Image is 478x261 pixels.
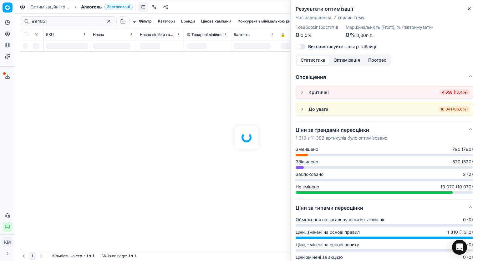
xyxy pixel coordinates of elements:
[346,25,433,29] dt: Маржинальність (Front), % (підтримувати)
[296,126,387,134] h5: Ціни за трендами переоцінки
[329,56,364,65] button: Оптимізація
[30,4,70,10] a: Оптимізаційні групи
[296,217,385,223] span: Обмеження на загальну кількість змін цін
[308,89,329,95] div: Критичні
[296,229,360,235] span: Ціни, змінені на основі правил
[296,68,473,86] button: Оповіщення
[296,254,343,260] span: Ціни змінені за акцією
[296,184,319,190] span: Не змінено
[301,33,312,38] span: 0,0%
[296,86,473,121] div: Оповіщення
[296,242,359,248] span: Ціни, змінені на основі попиту
[296,146,318,152] span: Зменшено
[364,56,390,65] button: Прогрес
[296,14,473,21] p: Час завершення : 7 хвилин тому
[296,5,473,13] h2: Результати оптимізації
[452,159,473,165] span: 520 (520)
[296,32,299,38] span: 0
[463,217,473,223] span: 0 (0)
[463,254,473,260] span: 0 (0)
[81,4,133,10] span: АлкогольЗастосовані
[440,89,470,95] span: 4 658 (13,4%)
[440,184,473,190] span: 10 070 (10 070)
[30,4,133,10] nav: breadcrumb
[297,56,329,65] button: Статистика
[296,171,323,177] span: Заблоковано
[296,146,473,199] div: Ціни за трендами переоцінки1 310 з 11 382 артикулів було оптимізовано
[296,135,387,141] p: 1 310 з 11 382 артикулів було оптимізовано
[356,33,374,38] span: 0,00п.п.
[438,106,470,112] span: 10 041 (85,6%)
[308,106,328,112] div: До уваги
[346,32,355,38] span: 0%
[296,121,473,146] button: Ціни за трендами переоцінки1 310 з 11 382 артикулів було оптимізовано
[463,171,473,177] span: 2 (2)
[447,229,473,235] span: 1 310 (1 310)
[463,242,473,248] span: 0 (0)
[296,25,338,29] dt: Товарообіг (ростити)
[308,44,376,49] label: Використовуйте фільтр таблиці
[3,238,12,247] span: КM
[81,4,102,10] span: Алкоголь
[104,4,133,10] span: Застосовані
[452,146,473,152] span: 790 (790)
[3,237,13,247] button: КM
[296,159,318,165] span: Збільшено
[452,240,467,255] div: Open Intercom Messenger
[296,199,473,217] button: Ціни за типами переоцінки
